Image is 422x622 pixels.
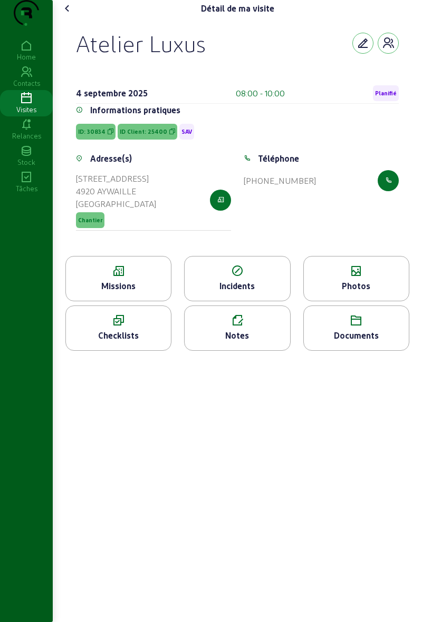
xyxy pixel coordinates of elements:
[236,87,285,100] div: 08:00 - 10:00
[66,329,171,342] div: Checklists
[304,280,409,292] div: Photos
[76,198,156,210] div: [GEOGRAPHIC_DATA]
[78,216,102,224] span: Chantier
[244,174,316,187] div: [PHONE_NUMBER]
[185,280,290,292] div: Incidents
[76,87,148,100] div: 4 septembre 2025
[258,152,299,165] div: Téléphone
[90,104,180,116] div: Informations pratiques
[90,152,132,165] div: Adresse(s)
[76,29,206,57] div: Atelier Luxus
[181,128,192,135] span: SAV
[185,329,290,342] div: Notes
[375,90,397,97] span: Planifié
[76,172,156,185] div: [STREET_ADDRESS]
[304,329,409,342] div: Documents
[201,2,274,15] div: Détail de ma visite
[78,128,105,135] span: ID: 30834
[76,185,156,198] div: 4920 AYWAILLE
[66,280,171,292] div: Missions
[120,128,167,135] span: ID Client: 25400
